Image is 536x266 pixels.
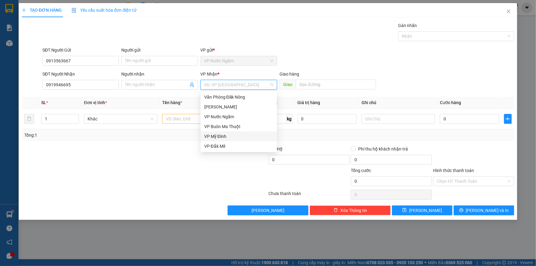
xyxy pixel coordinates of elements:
div: VP gửi [201,47,277,53]
span: Tên hàng [162,100,182,105]
div: VP Đắk Mil [201,141,277,151]
label: Gán nhãn [398,23,417,28]
span: [PERSON_NAME] [409,207,442,214]
span: kg [287,114,293,124]
button: deleteXóa Thông tin [310,205,391,215]
label: Hình thức thanh toán [433,168,474,173]
span: [PERSON_NAME] [252,207,284,214]
div: VP Mỹ Đình [201,131,277,141]
div: SĐT Người Nhận [42,71,119,77]
span: Cước hàng [440,100,461,105]
span: Đơn vị tính [84,100,107,105]
span: delete [334,208,338,213]
span: Giá trị hàng [298,100,320,105]
span: Xóa Thông tin [340,207,367,214]
span: printer [459,208,464,213]
img: icon [72,8,76,13]
button: printer[PERSON_NAME] và In [454,205,514,215]
div: Văn Phòng Đăk Nông [201,92,277,102]
span: [PERSON_NAME] và In [466,207,509,214]
div: Người gửi [121,47,198,53]
div: Tổng: 1 [24,132,207,139]
span: Giao [280,80,296,89]
button: plus [504,114,512,124]
span: Khác [88,114,154,123]
div: Gia Lai [201,102,277,112]
span: plus [22,8,26,12]
span: Yêu cầu xuất hóa đơn điện tử [72,8,136,13]
div: VP Đắk Mil [204,143,273,150]
span: save [402,208,407,213]
input: Ghi Chú [362,114,435,124]
button: delete [24,114,34,124]
button: save[PERSON_NAME] [392,205,452,215]
div: Người nhận [121,71,198,77]
span: Tổng cước [351,168,371,173]
span: user-add [190,82,194,87]
span: SL [41,100,46,105]
input: Dọc đường [296,80,376,89]
div: Chưa thanh toán [268,190,350,201]
div: VP Buôn Ma Thuột [201,122,277,131]
div: [PERSON_NAME] [204,104,273,110]
div: SĐT Người Gửi [42,47,119,53]
span: Giao hàng [280,72,299,76]
div: VP Mỹ Đình [204,133,273,140]
span: plus [504,116,511,121]
div: VP Nước Ngầm [201,112,277,122]
th: Ghi chú [359,97,437,109]
div: VP Nước Ngầm [204,113,273,120]
input: 0 [298,114,357,124]
input: VD: Bàn, Ghế [162,114,236,124]
div: Văn Phòng Đăk Nông [204,94,273,100]
span: close [506,9,511,14]
span: VP Nước Ngầm [204,56,273,65]
button: Close [500,3,517,20]
button: [PERSON_NAME] [228,205,309,215]
span: TẠO ĐƠN HÀNG [22,8,62,13]
span: Phí thu hộ khách nhận trả [356,146,410,152]
span: VP Nhận [201,72,218,76]
div: VP Buôn Ma Thuột [204,123,273,130]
